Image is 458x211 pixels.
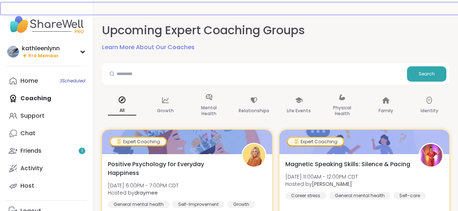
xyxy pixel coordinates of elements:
div: Expert Coaching [288,138,343,145]
b: [PERSON_NAME] [312,180,352,188]
div: Host [20,182,34,190]
span: Magnetic Speaking Skills: Silence & Pacing [285,160,410,169]
div: Activity [20,164,43,172]
span: Pro Member [28,53,59,59]
h2: Upcoming Expert Coaching Groups [102,22,305,39]
p: Family [379,106,393,115]
div: Support [20,112,44,120]
span: Hosted by [108,189,179,196]
div: Career stress [285,192,326,199]
a: Host [6,177,87,195]
p: All [108,106,136,116]
span: 3 Scheduled [60,78,85,84]
img: ShareWell Nav Logo [6,12,87,37]
img: kathleenlynn [7,46,19,58]
div: Growth [227,201,255,208]
div: Self-care [394,192,426,199]
div: Expert Coaching [110,138,166,145]
div: General mental health [329,192,391,199]
div: Self-Improvement [172,201,224,208]
a: Friends1 [6,142,87,160]
b: draymee [134,189,158,196]
a: Chat [6,125,87,142]
span: Hosted by [285,180,358,188]
img: draymee [243,144,265,167]
p: Growth [157,106,174,115]
span: Positive Psychology for Everyday Happiness [108,160,234,177]
div: General mental health [108,201,169,208]
p: Relationships [239,106,269,115]
a: Activity [6,160,87,177]
span: 1 [81,148,83,154]
iframe: Spotlight [80,95,86,101]
p: Life Events [287,106,311,115]
a: Learn More About Our Coaches [102,43,195,52]
div: Chat [20,129,35,137]
p: Identity [420,106,438,115]
a: Home3Scheduled [6,72,87,90]
span: Search [419,71,435,77]
div: kathleenlynn [22,44,60,52]
div: Friends [20,147,42,155]
span: [DATE] 6:00PM - 7:00PM CDT [108,182,179,189]
a: Support [6,107,87,125]
button: Search [407,66,446,82]
span: [DATE] 11:00AM - 12:00PM CDT [285,173,358,180]
p: Physical Health [328,103,356,118]
p: Mental Health [195,103,223,118]
div: Home [20,77,38,85]
img: Lisa_LaCroix [420,144,442,167]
